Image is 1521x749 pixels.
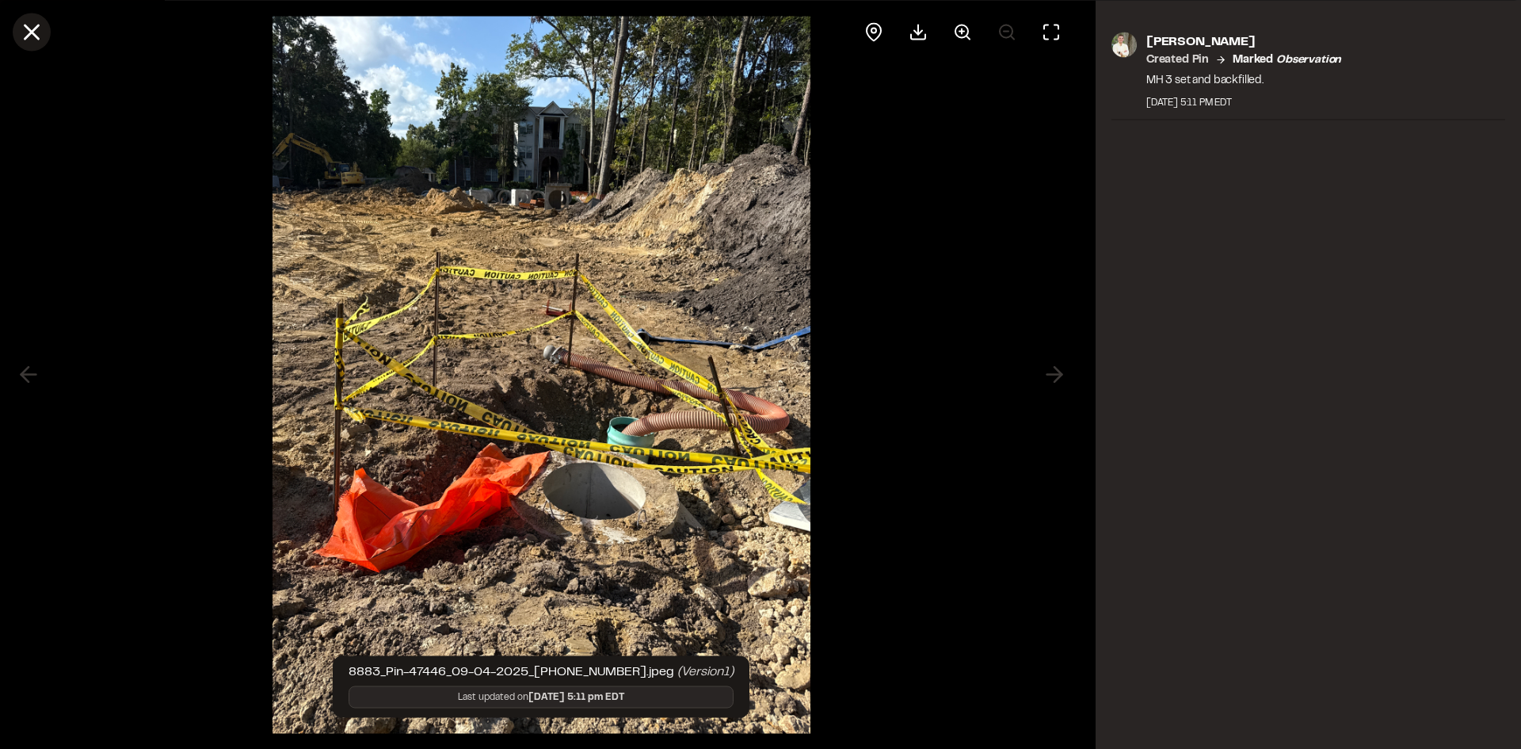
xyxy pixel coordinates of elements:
[1276,55,1341,64] em: observation
[1146,95,1341,109] div: [DATE] 5:11 PM EDT
[1146,51,1209,68] p: Created Pin
[1146,32,1341,51] p: [PERSON_NAME]
[1032,13,1070,51] button: Toggle Fullscreen
[855,13,893,51] div: View pin on map
[1146,71,1341,89] p: MH 3 set and backfilled.
[13,13,51,51] button: Close modal
[1111,32,1137,57] img: photo
[1233,51,1341,68] p: Marked
[943,13,982,51] button: Zoom in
